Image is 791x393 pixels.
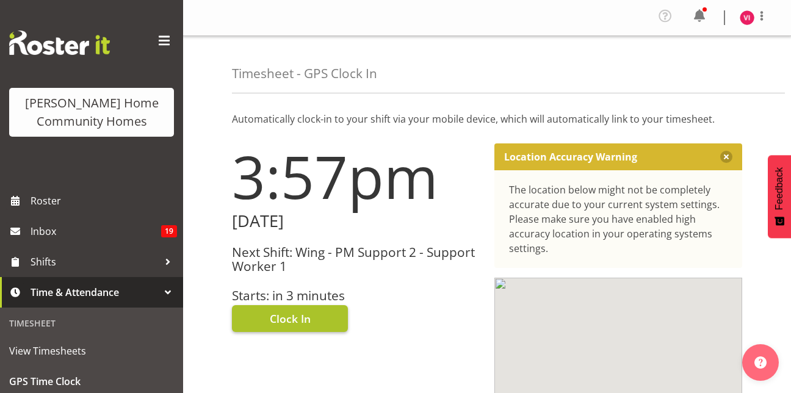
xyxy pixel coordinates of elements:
[232,212,480,231] h2: [DATE]
[270,311,311,326] span: Clock In
[774,167,785,210] span: Feedback
[31,283,159,301] span: Time & Attendance
[720,151,732,163] button: Close message
[504,151,637,163] p: Location Accuracy Warning
[232,143,480,209] h1: 3:57pm
[9,31,110,55] img: Rosterit website logo
[3,336,180,366] a: View Timesheets
[232,245,480,274] h3: Next Shift: Wing - PM Support 2 - Support Worker 1
[740,10,754,25] img: vence-ibo8543.jpg
[21,94,162,131] div: [PERSON_NAME] Home Community Homes
[9,372,174,391] span: GPS Time Clock
[31,222,161,240] span: Inbox
[161,225,177,237] span: 19
[232,67,377,81] h4: Timesheet - GPS Clock In
[3,311,180,336] div: Timesheet
[232,112,742,126] p: Automatically clock-in to your shift via your mobile device, which will automatically link to you...
[754,356,767,369] img: help-xxl-2.png
[509,182,728,256] div: The location below might not be completely accurate due to your current system settings. Please m...
[31,192,177,210] span: Roster
[9,342,174,360] span: View Timesheets
[232,289,480,303] h3: Starts: in 3 minutes
[768,155,791,238] button: Feedback - Show survey
[232,305,348,332] button: Clock In
[31,253,159,271] span: Shifts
